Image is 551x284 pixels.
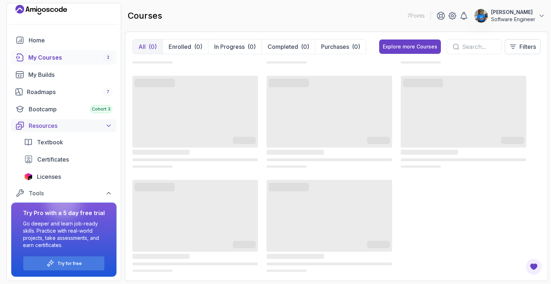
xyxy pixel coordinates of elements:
button: Completed(0) [262,39,315,54]
span: Textbook [37,138,63,146]
button: Open Feedback Button [525,258,542,275]
button: Tools [11,187,117,200]
span: ‌ [267,61,307,64]
a: licenses [20,169,117,184]
p: 7 Points [407,12,425,19]
span: 7 [107,89,109,95]
div: (0) [352,42,360,51]
span: Certificates [37,155,69,164]
span: Licenses [37,172,61,181]
span: ‌ [267,158,392,161]
a: Try for free [57,261,82,266]
span: ‌ [367,138,390,144]
span: ‌ [132,76,258,148]
span: ‌ [132,180,258,252]
div: Explore more Courses [383,43,437,50]
span: ‌ [233,242,256,248]
div: My Courses [28,53,112,62]
span: ‌ [132,61,173,64]
div: Tools [29,189,112,197]
span: ‌ [132,254,190,259]
a: builds [11,67,117,82]
button: In Progress(0) [208,39,262,54]
div: Resources [29,121,112,130]
div: (0) [248,42,256,51]
span: 3 [107,55,109,60]
button: Enrolled(0) [163,39,208,54]
div: card loading ui [267,178,392,274]
span: ‌ [132,270,173,272]
span: ‌ [135,184,175,190]
p: Completed [268,42,298,51]
input: Search... [462,42,496,51]
p: Enrolled [169,42,191,51]
span: ‌ [132,158,258,161]
button: All(0) [133,39,163,54]
img: jetbrains icon [24,173,33,180]
p: In Progress [214,42,245,51]
span: ‌ [267,166,307,168]
span: ‌ [501,138,524,144]
span: ‌ [401,76,526,148]
span: ‌ [267,254,324,259]
a: bootcamp [11,102,117,116]
span: ‌ [233,138,256,144]
span: ‌ [132,166,173,168]
div: My Builds [28,70,112,79]
p: [PERSON_NAME] [491,9,535,16]
a: courses [11,50,117,65]
span: ‌ [135,80,175,86]
p: All [138,42,146,51]
button: Try for free [23,256,105,271]
span: ‌ [267,270,307,272]
div: Roadmaps [27,88,112,96]
p: Go deeper and learn job-ready skills. Practice with real-world projects, take assessments, and ea... [23,220,105,249]
p: Software Engineer [491,16,535,23]
div: card loading ui [132,74,258,170]
a: roadmaps [11,85,117,99]
button: user profile image[PERSON_NAME]Software Engineer [474,9,545,23]
span: ‌ [269,184,309,190]
button: Filters [505,39,541,54]
p: Filters [519,42,536,51]
span: ‌ [401,150,458,155]
div: (0) [149,42,157,51]
h2: courses [128,10,162,22]
span: ‌ [403,80,443,86]
div: card loading ui [267,74,392,170]
div: card loading ui [401,74,526,170]
span: ‌ [367,242,390,248]
a: Landing page [15,4,67,15]
span: ‌ [267,150,324,155]
span: ‌ [401,166,441,168]
span: ‌ [267,180,392,252]
img: user profile image [474,9,488,23]
div: Bootcamp [29,105,112,113]
span: ‌ [401,61,441,64]
span: ‌ [267,262,392,265]
button: Purchases(0) [315,39,366,54]
a: certificates [20,152,117,167]
button: Explore more Courses [379,39,441,54]
div: Home [29,36,112,45]
div: (0) [194,42,202,51]
a: home [11,33,117,47]
p: Purchases [321,42,349,51]
div: (0) [301,42,309,51]
span: ‌ [269,80,309,86]
span: Cohort 3 [92,106,110,112]
span: ‌ [132,150,190,155]
span: ‌ [132,262,258,265]
span: ‌ [267,76,392,148]
span: ‌ [401,158,526,161]
a: textbook [20,135,117,149]
button: Resources [11,119,117,132]
div: card loading ui [132,178,258,274]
